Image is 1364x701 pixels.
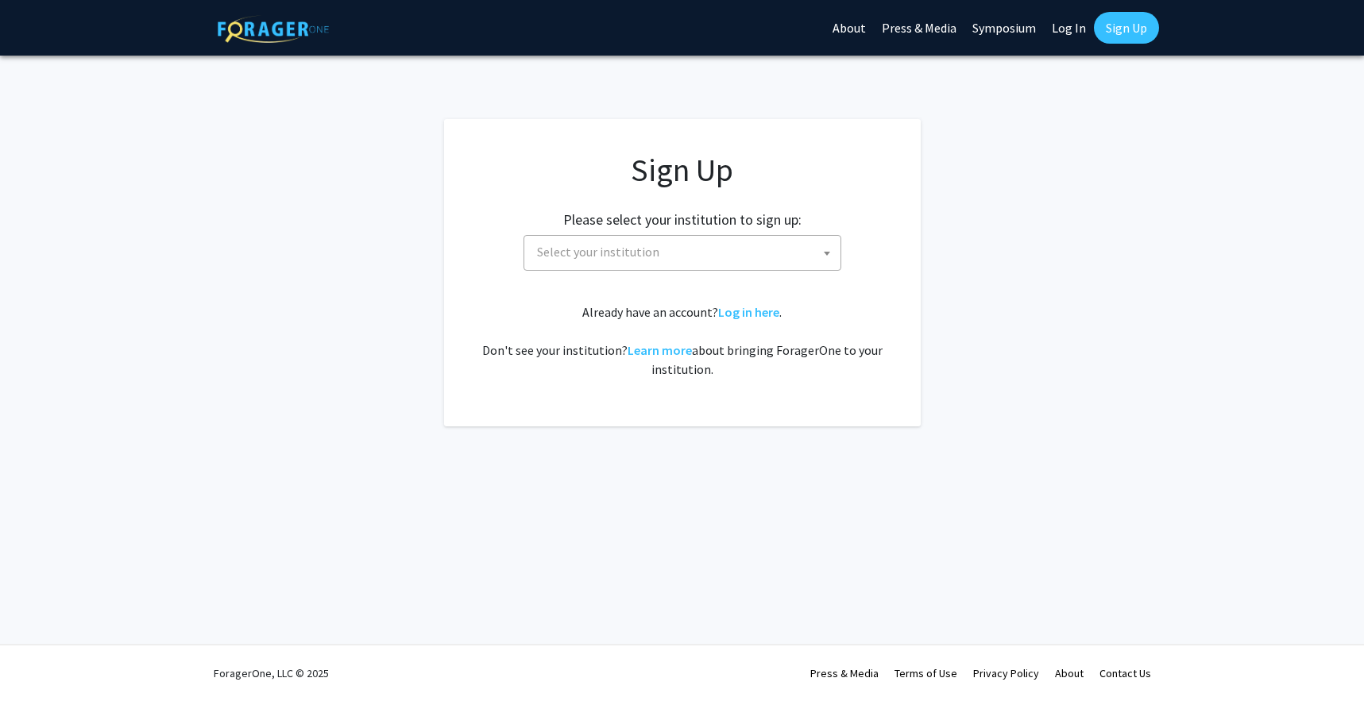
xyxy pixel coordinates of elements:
[537,244,659,260] span: Select your institution
[214,645,329,701] div: ForagerOne, LLC © 2025
[218,15,329,43] img: ForagerOne Logo
[718,304,779,320] a: Log in here
[973,666,1039,680] a: Privacy Policy
[476,151,889,189] h1: Sign Up
[1099,666,1151,680] a: Contact Us
[524,235,841,271] span: Select your institution
[1094,12,1159,44] a: Sign Up
[810,666,879,680] a: Press & Media
[895,666,957,680] a: Terms of Use
[476,302,889,379] div: Already have an account? . Don't see your institution? about bringing ForagerOne to your institut...
[1055,666,1084,680] a: About
[628,342,692,358] a: Learn more about bringing ForagerOne to your institution
[563,211,802,229] h2: Please select your institution to sign up:
[531,236,840,268] span: Select your institution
